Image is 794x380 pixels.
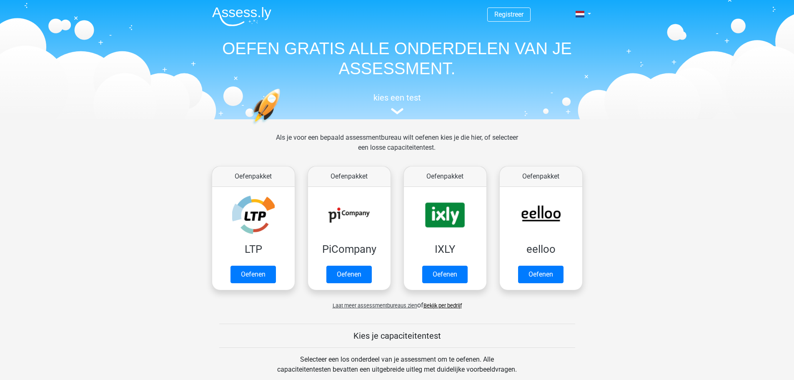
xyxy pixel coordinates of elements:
[326,266,372,283] a: Oefenen
[205,38,589,78] h1: OEFEN GRATIS ALLE ONDERDELEN VAN JE ASSESSMENT.
[230,266,276,283] a: Oefenen
[251,88,313,164] img: oefenen
[518,266,564,283] a: Oefenen
[205,93,589,103] h5: kies een test
[212,7,271,26] img: Assessly
[494,10,523,18] a: Registreer
[219,331,575,341] h5: Kies je capaciteitentest
[391,108,403,114] img: assessment
[205,93,589,115] a: kies een test
[205,294,589,310] div: of
[333,302,417,309] span: Laat meer assessmentbureaus zien
[269,133,525,163] div: Als je voor een bepaald assessmentbureau wilt oefenen kies je die hier, of selecteer een losse ca...
[423,302,462,309] a: Bekijk per bedrijf
[422,266,468,283] a: Oefenen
